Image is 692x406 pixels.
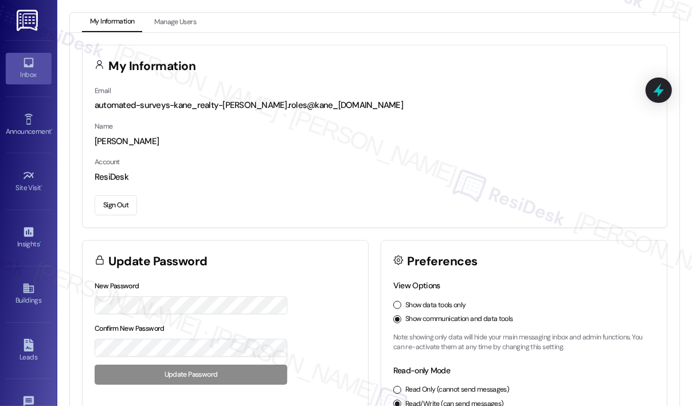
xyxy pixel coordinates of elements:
[393,332,655,353] p: Note: showing only data will hide your main messaging inbox and admin functions. You can re-activ...
[405,385,509,395] label: Read Only (cannot send messages)
[109,256,208,268] h3: Update Password
[40,238,41,246] span: •
[405,300,466,311] label: Show data tools only
[95,324,165,333] label: Confirm New Password
[6,53,52,84] a: Inbox
[393,280,440,291] label: View Options
[17,10,40,31] img: ResiDesk Logo
[408,256,478,268] h3: Preferences
[82,13,142,32] button: My Information
[95,86,111,95] label: Email
[51,126,53,134] span: •
[6,222,52,253] a: Insights •
[146,13,204,32] button: Manage Users
[109,60,196,72] h3: My Information
[95,171,655,183] div: ResiDesk
[95,157,120,167] label: Account
[405,314,513,324] label: Show communication and data tools
[95,195,137,215] button: Sign Out
[95,122,113,131] label: Name
[6,335,52,366] a: Leads
[95,136,655,148] div: [PERSON_NAME]
[393,365,450,376] label: Read-only Mode
[95,281,139,291] label: New Password
[6,166,52,197] a: Site Visit •
[41,182,43,190] span: •
[95,99,655,111] div: automated-surveys-kane_realty-[PERSON_NAME].roles@kane_[DOMAIN_NAME]
[6,279,52,310] a: Buildings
